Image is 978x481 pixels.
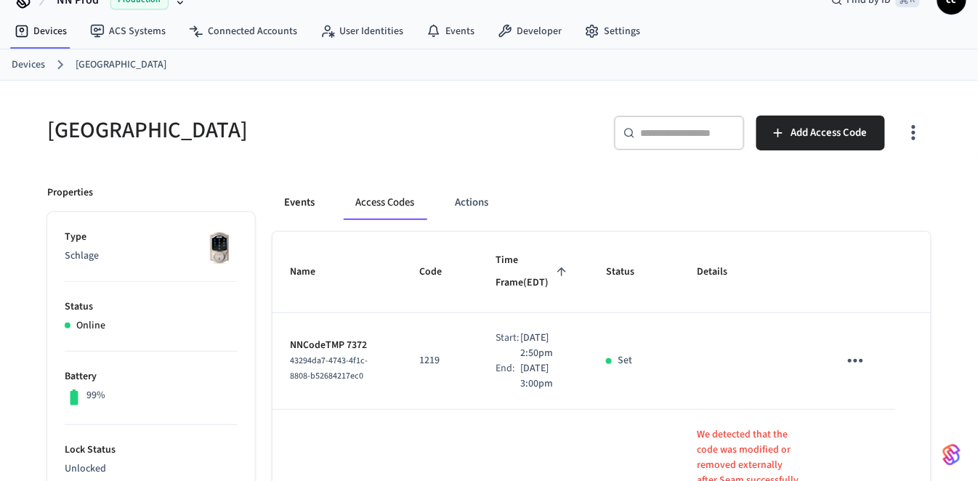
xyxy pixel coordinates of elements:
img: Schlage Sense Smart Deadbolt with Camelot Trim, Front [201,230,238,266]
a: ACS Systems [78,18,177,44]
button: Access Codes [344,185,426,220]
button: Actions [443,185,500,220]
p: Properties [47,185,93,201]
a: Devices [12,57,45,73]
p: Battery [65,369,238,384]
div: End: [496,361,521,392]
p: Schlage [65,248,238,264]
span: Code [420,261,461,283]
span: Name [290,261,334,283]
p: Set [618,353,632,368]
button: Events [272,185,326,220]
p: Lock Status [65,442,238,458]
span: Details [697,261,746,283]
p: Status [65,299,238,315]
p: Unlocked [65,461,238,477]
span: Time Frame(EDT) [496,249,571,295]
span: Add Access Code [791,124,868,142]
h5: [GEOGRAPHIC_DATA] [47,116,480,145]
p: [DATE] 3:00pm [520,361,571,392]
img: SeamLogoGradient.69752ec5.svg [943,443,961,466]
span: 43294da7-4743-4f1c-8808-b52684217ec0 [290,355,368,382]
div: ant example [272,185,931,220]
a: Events [415,18,486,44]
p: NNCodeTMP 7372 [290,338,385,353]
span: Status [606,261,653,283]
p: [DATE] 2:50pm [520,331,571,361]
p: 1219 [420,353,461,368]
a: [GEOGRAPHIC_DATA] [76,57,166,73]
p: Online [76,318,105,334]
a: User Identities [309,18,415,44]
button: Add Access Code [756,116,885,150]
p: 99% [86,388,105,403]
a: Connected Accounts [177,18,309,44]
a: Devices [3,18,78,44]
a: Developer [486,18,573,44]
p: Type [65,230,238,245]
div: Start: [496,331,521,361]
a: Settings [573,18,652,44]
